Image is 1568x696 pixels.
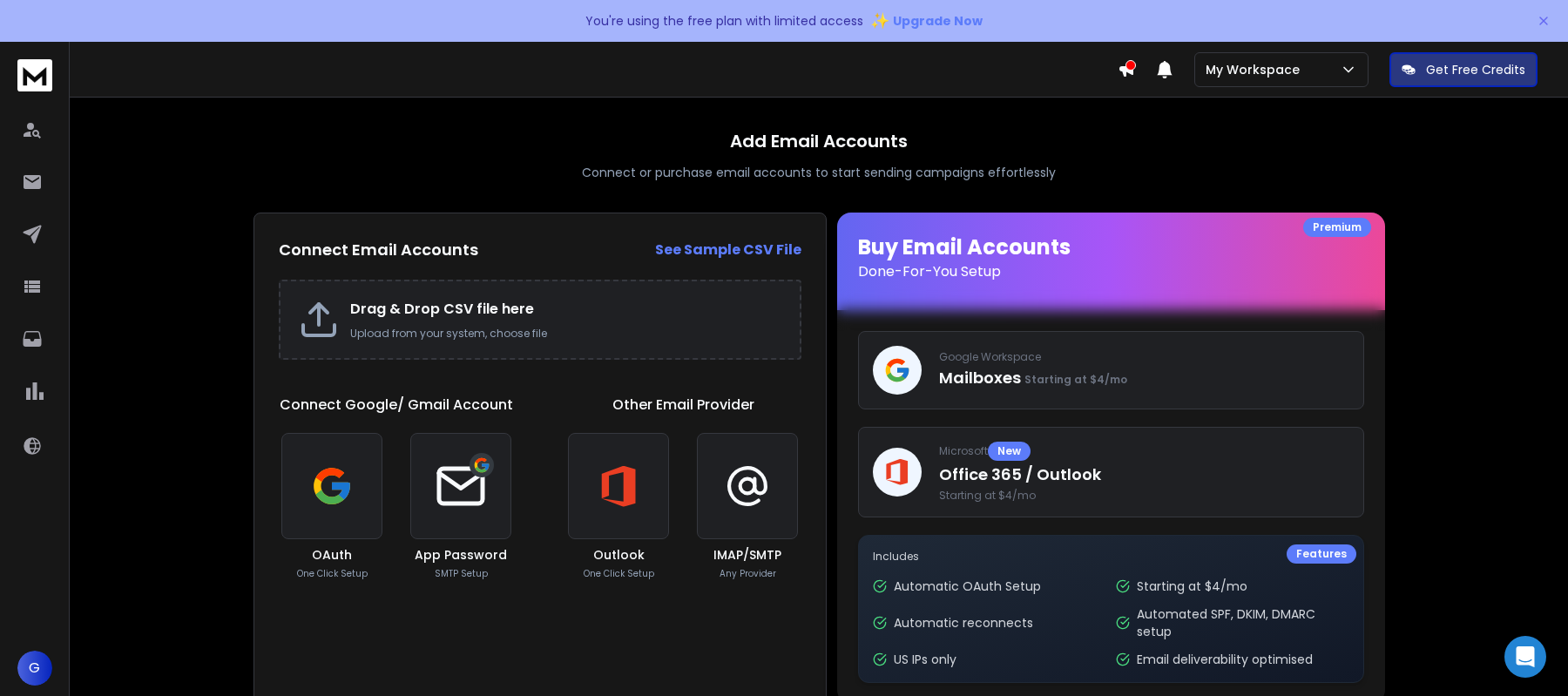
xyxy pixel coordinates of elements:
p: Automated SPF, DKIM, DMARC setup [1137,605,1348,640]
p: Any Provider [720,567,776,580]
p: Includes [873,550,1349,564]
h1: Buy Email Accounts [858,233,1364,282]
span: Starting at $4/mo [939,489,1349,503]
p: SMTP Setup [435,567,488,580]
p: You're using the free plan with limited access [585,12,863,30]
h3: IMAP/SMTP [713,546,781,564]
p: One Click Setup [297,567,368,580]
h3: App Password [415,546,507,564]
h1: Add Email Accounts [730,129,908,153]
p: Done-For-You Setup [858,261,1364,282]
p: Mailboxes [939,366,1349,390]
p: Automatic reconnects [894,614,1033,632]
p: My Workspace [1206,61,1307,78]
button: G [17,651,52,686]
p: Office 365 / Outlook [939,463,1349,487]
p: Connect or purchase email accounts to start sending campaigns effortlessly [582,164,1056,181]
p: Get Free Credits [1426,61,1525,78]
h1: Other Email Provider [612,395,754,416]
img: logo [17,59,52,91]
div: Open Intercom Messenger [1504,636,1546,678]
p: One Click Setup [584,567,654,580]
p: Google Workspace [939,350,1349,364]
h3: OAuth [312,546,352,564]
p: Upload from your system, choose file [350,327,782,341]
div: New [988,442,1031,461]
h3: Outlook [593,546,645,564]
a: See Sample CSV File [655,240,801,260]
span: Starting at $4/mo [1024,372,1127,387]
p: Email deliverability optimised [1137,651,1313,668]
span: ✨ [870,9,889,33]
p: US IPs only [894,651,956,668]
p: Microsoft [939,442,1349,461]
span: Upgrade Now [893,12,983,30]
button: ✨Upgrade Now [870,3,983,38]
button: Get Free Credits [1389,52,1538,87]
h2: Connect Email Accounts [279,238,478,262]
h1: Connect Google/ Gmail Account [280,395,513,416]
div: Premium [1303,218,1371,237]
h2: Drag & Drop CSV file here [350,299,782,320]
p: Starting at $4/mo [1137,578,1247,595]
p: Automatic OAuth Setup [894,578,1041,595]
div: Features [1287,544,1356,564]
